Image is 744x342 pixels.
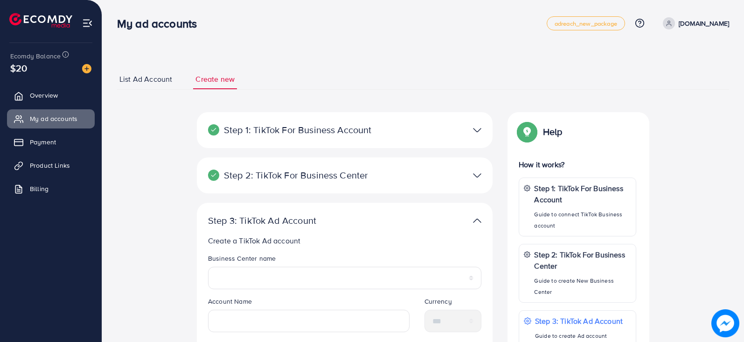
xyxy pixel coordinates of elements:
[7,109,95,128] a: My ad accounts
[195,74,235,85] span: Create new
[208,235,485,246] p: Create a TikTok Ad account
[30,114,77,123] span: My ad accounts
[659,17,729,29] a: [DOMAIN_NAME]
[473,169,481,182] img: TikTok partner
[534,209,631,231] p: Guide to connect TikTok Business account
[714,312,737,335] img: image
[117,17,204,30] h3: My ad accounts
[473,214,481,228] img: TikTok partner
[208,297,410,310] legend: Account Name
[30,161,70,170] span: Product Links
[30,137,56,147] span: Payment
[519,123,535,140] img: Popup guide
[9,13,72,28] img: logo
[208,254,481,267] legend: Business Center name
[535,315,623,327] p: Step 3: TikTok Ad Account
[534,183,631,205] p: Step 1: TikTok For Business Account
[473,123,481,137] img: TikTok partner
[7,86,95,105] a: Overview
[82,18,93,28] img: menu
[679,18,729,29] p: [DOMAIN_NAME]
[10,61,27,75] span: $20
[535,330,623,342] p: Guide to create Ad account
[7,179,95,198] a: Billing
[119,74,172,85] span: List Ad Account
[30,91,58,100] span: Overview
[534,275,631,298] p: Guide to create New Business Center
[208,124,385,135] p: Step 1: TikTok For Business Account
[7,156,95,175] a: Product Links
[82,64,91,73] img: image
[10,51,61,61] span: Ecomdy Balance
[7,133,95,151] a: Payment
[424,297,482,310] legend: Currency
[543,126,563,137] p: Help
[555,21,617,27] span: adreach_new_package
[208,170,385,181] p: Step 2: TikTok For Business Center
[208,215,385,226] p: Step 3: TikTok Ad Account
[519,159,636,170] p: How it works?
[547,16,625,30] a: adreach_new_package
[534,249,631,271] p: Step 2: TikTok For Business Center
[30,184,49,193] span: Billing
